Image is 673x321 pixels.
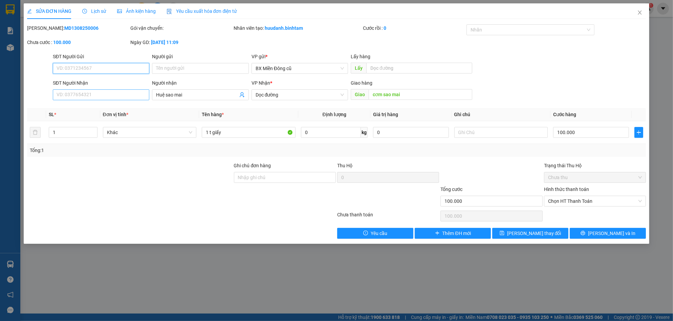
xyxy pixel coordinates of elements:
[337,228,413,239] button: exclamation-circleYêu cầu
[371,230,387,237] span: Yêu cầu
[47,47,79,54] span: Huệ sao mai
[3,5,23,36] img: logo
[167,9,172,14] img: icon
[363,24,465,32] div: Cước rồi :
[239,92,245,98] span: user-add
[351,89,369,100] span: Giao
[630,3,649,22] button: Close
[130,24,232,32] div: Gói vận chuyển:
[634,127,643,138] button: plus
[351,54,370,59] span: Lấy hàng
[570,228,646,239] button: printer[PERSON_NAME] và In
[588,230,635,237] span: [PERSON_NAME] và In
[252,53,348,60] div: VP gửi
[492,228,568,239] button: save[PERSON_NAME] thay đổi
[452,108,551,121] th: Ghi chú
[548,196,642,206] span: Chọn HT Thanh Toán
[337,163,352,168] span: Thu Hộ
[27,9,32,14] span: edit
[77,47,79,54] span: -
[27,8,71,14] span: SỬA ĐƠN HÀNG
[30,147,260,154] div: Tổng: 1
[202,112,224,117] span: Tên hàng
[30,127,41,138] button: delete
[24,4,92,23] strong: CÔNG TY CP BÌNH TÂM
[17,47,79,54] span: Dọc đường -
[24,24,92,37] span: BX Miền Đông cũ ĐT:
[82,9,87,14] span: clock-circle
[27,24,129,32] div: [PERSON_NAME]:
[103,112,128,117] span: Đơn vị tính
[384,25,386,31] b: 0
[151,40,178,45] b: [DATE] 11:09
[3,39,13,45] span: Gửi:
[440,187,462,192] span: Tổng cước
[152,53,248,60] div: Người gửi
[53,79,149,87] div: SĐT Người Nhận
[366,63,472,73] input: Dọc đường
[435,231,440,236] span: plus
[544,187,589,192] label: Hình thức thanh toán
[27,39,129,46] div: Chưa cước :
[500,231,504,236] span: save
[107,127,193,137] span: Khác
[117,8,156,14] span: Ảnh kiện hàng
[49,112,54,117] span: SL
[82,8,106,14] span: Lịch sử
[363,231,368,236] span: exclamation-circle
[252,80,270,86] span: VP Nhận
[323,112,346,117] span: Định lượng
[454,127,548,138] input: Ghi Chú
[234,163,271,168] label: Ghi chú đơn hàng
[234,24,362,32] div: Nhân viên tạo:
[234,172,336,183] input: Ghi chú đơn hàng
[64,25,99,31] b: MD1308250006
[152,79,248,87] div: Người nhận
[202,127,296,138] input: VD: Bàn, Ghế
[351,80,372,86] span: Giao hàng
[544,162,646,169] div: Trạng thái Thu Hộ
[130,39,232,46] div: Ngày GD:
[3,47,79,54] span: Nhận:
[553,112,576,117] span: Cước hàng
[256,63,344,73] span: BX Miền Đông cũ
[24,24,92,37] span: 0919 110 458
[13,39,58,45] span: BX Miền Đông cũ -
[442,230,471,237] span: Thêm ĐH mới
[548,172,642,183] span: Chưa thu
[351,63,366,73] span: Lấy
[53,40,71,45] b: 100.000
[361,127,368,138] span: kg
[373,112,398,117] span: Giá trị hàng
[53,53,149,60] div: SĐT Người Gửi
[415,228,491,239] button: plusThêm ĐH mới
[369,89,472,100] input: Dọc đường
[581,231,585,236] span: printer
[117,9,122,14] span: picture
[336,211,440,223] div: Chưa thanh toán
[167,8,237,14] span: Yêu cầu xuất hóa đơn điện tử
[256,90,344,100] span: Dọc đường
[507,230,561,237] span: [PERSON_NAME] thay đổi
[265,25,303,31] b: huudanh.binhtam
[637,10,643,15] span: close
[635,130,643,135] span: plus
